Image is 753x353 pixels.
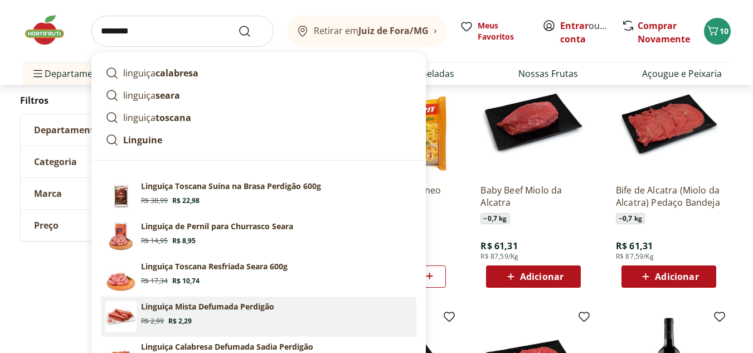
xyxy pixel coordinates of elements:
[21,114,188,146] button: Departamento
[141,341,313,352] p: Linguiça Calabresa Defumada Sadia Perdigão
[101,257,416,297] a: PrincipalLinguiça Toscana Resfriada Seara 600gR$ 17,34R$ 10,74
[616,69,722,175] img: Bife de Alcatra (Miolo da Alcatra) Pedaço Bandeja
[31,60,111,87] span: Departamentos
[478,20,529,42] span: Meus Favoritos
[101,129,416,151] a: Linguine
[105,261,137,292] img: Principal
[560,20,589,32] a: Entrar
[141,221,293,232] p: Linguiça de Pernil para Churrasco Seara
[616,252,654,261] span: R$ 87,59/Kg
[704,18,731,45] button: Carrinho
[141,196,168,205] span: R$ 38,99
[314,26,429,36] span: Retirar em
[616,213,645,224] span: ~ 0,7 kg
[486,265,581,288] button: Adicionar
[21,146,188,177] button: Categoria
[101,62,416,84] a: linguiçacalabresa
[480,240,517,252] span: R$ 61,31
[141,301,274,312] p: Linguiça Mista Defumada Perdigão
[105,221,137,252] img: Linguiça de Pernil para Churrasco Seara
[172,277,200,286] span: R$ 10,74
[21,178,188,209] button: Marca
[123,134,162,146] strong: Linguine
[123,111,191,124] p: linguiça
[31,60,45,87] button: Menu
[141,277,168,286] span: R$ 17,34
[34,220,59,231] span: Preço
[616,184,722,209] a: Bife de Alcatra (Miolo da Alcatra) Pedaço Bandeja
[172,236,196,245] span: R$ 8,95
[101,176,416,216] a: PrincipalLinguiça Toscana Suína na Brasa Perdigão 600gR$ 38,99R$ 22,98
[141,261,288,272] p: Linguiça Toscana Resfriada Seara 600g
[560,19,610,46] span: ou
[34,188,62,199] span: Marca
[287,16,446,47] button: Retirar emJuiz de Fora/MG
[141,236,168,245] span: R$ 14,95
[22,13,78,47] img: Hortifruti
[156,67,198,79] strong: calabresa
[560,20,621,45] a: Criar conta
[101,107,416,129] a: linguiçatoscana
[720,26,728,36] span: 10
[123,66,198,80] p: linguiça
[480,184,586,209] a: Baby Beef Miolo da Alcatra
[518,67,578,80] a: Nossas Frutas
[105,181,137,212] img: Principal
[638,20,690,45] a: Comprar Novamente
[156,89,180,101] strong: seara
[616,240,653,252] span: R$ 61,31
[34,124,100,136] span: Departamento
[172,196,200,205] span: R$ 22,98
[21,210,188,241] button: Preço
[480,69,586,175] img: Baby Beef Miolo da Alcatra
[123,89,180,102] p: linguiça
[101,216,416,257] a: Linguiça de Pernil para Churrasco SearaLinguiça de Pernil para Churrasco SearaR$ 14,95R$ 8,95
[238,25,265,38] button: Submit Search
[480,213,509,224] span: ~ 0,7 kg
[91,16,274,47] input: search
[20,89,188,112] h2: Filtros
[141,317,164,326] span: R$ 2,99
[101,84,416,107] a: linguiçaseara
[480,252,518,261] span: R$ 87,59/Kg
[156,112,191,124] strong: toscana
[358,25,429,37] b: Juiz de Fora/MG
[642,67,722,80] a: Açougue e Peixaria
[141,181,321,192] p: Linguiça Toscana Suína na Brasa Perdigão 600g
[520,272,563,281] span: Adicionar
[34,156,77,167] span: Categoria
[655,272,698,281] span: Adicionar
[621,265,716,288] button: Adicionar
[101,297,416,337] a: Linguiça Mista Defumada PerdigãoR$ 2,99R$ 2,29
[168,317,192,326] span: R$ 2,29
[460,20,529,42] a: Meus Favoritos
